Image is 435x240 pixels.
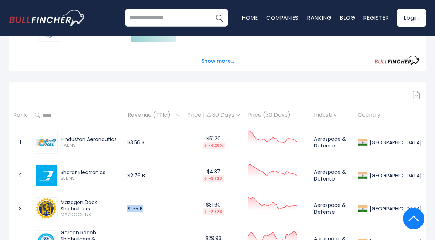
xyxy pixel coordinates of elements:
[124,192,183,225] td: $1.35 B
[36,138,57,147] img: HAL.NS.png
[61,212,120,218] span: MAZDOCK.NS
[9,159,31,192] td: 2
[187,111,240,119] div: Price | 30 Days
[266,14,299,21] a: Companies
[9,10,86,26] img: bullfincher logo
[242,14,258,21] a: Home
[9,10,86,26] a: Go to homepage
[397,9,426,27] a: Login
[243,105,310,126] th: Price (30 Days)
[307,14,331,21] a: Ranking
[61,199,120,212] div: Mazagon Dock Shipbuilders
[9,192,31,225] td: 3
[187,202,240,215] div: $31.60
[203,175,224,182] div: -3.72%
[310,192,354,225] td: Aerospace & Defense
[368,172,422,179] div: [GEOGRAPHIC_DATA]
[61,142,120,148] span: HAL.NS
[9,126,31,159] td: 1
[124,159,183,192] td: $2.76 B
[310,126,354,159] td: Aerospace & Defense
[210,9,228,27] button: Search
[36,165,57,186] img: BEL.NS.png
[310,159,354,192] td: Aerospace & Defense
[187,135,240,149] div: $51.20
[61,169,120,176] div: Bharat Electronics
[203,208,224,215] div: -7.87%
[124,126,183,159] td: $3.56 B
[340,14,355,21] a: Blog
[203,142,225,149] div: -4.28%
[9,105,31,126] th: Rank
[197,55,238,67] button: Show more...
[61,136,120,142] div: Hindustan Aeronautics
[36,198,56,219] img: MAZDOCK.NS.png
[61,176,120,182] span: BEL.NS
[127,110,174,121] span: Revenue (TTM)
[363,14,389,21] a: Register
[368,139,422,146] div: [GEOGRAPHIC_DATA]
[368,205,422,212] div: [GEOGRAPHIC_DATA]
[187,168,240,182] div: $4.37
[310,105,354,126] th: Industry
